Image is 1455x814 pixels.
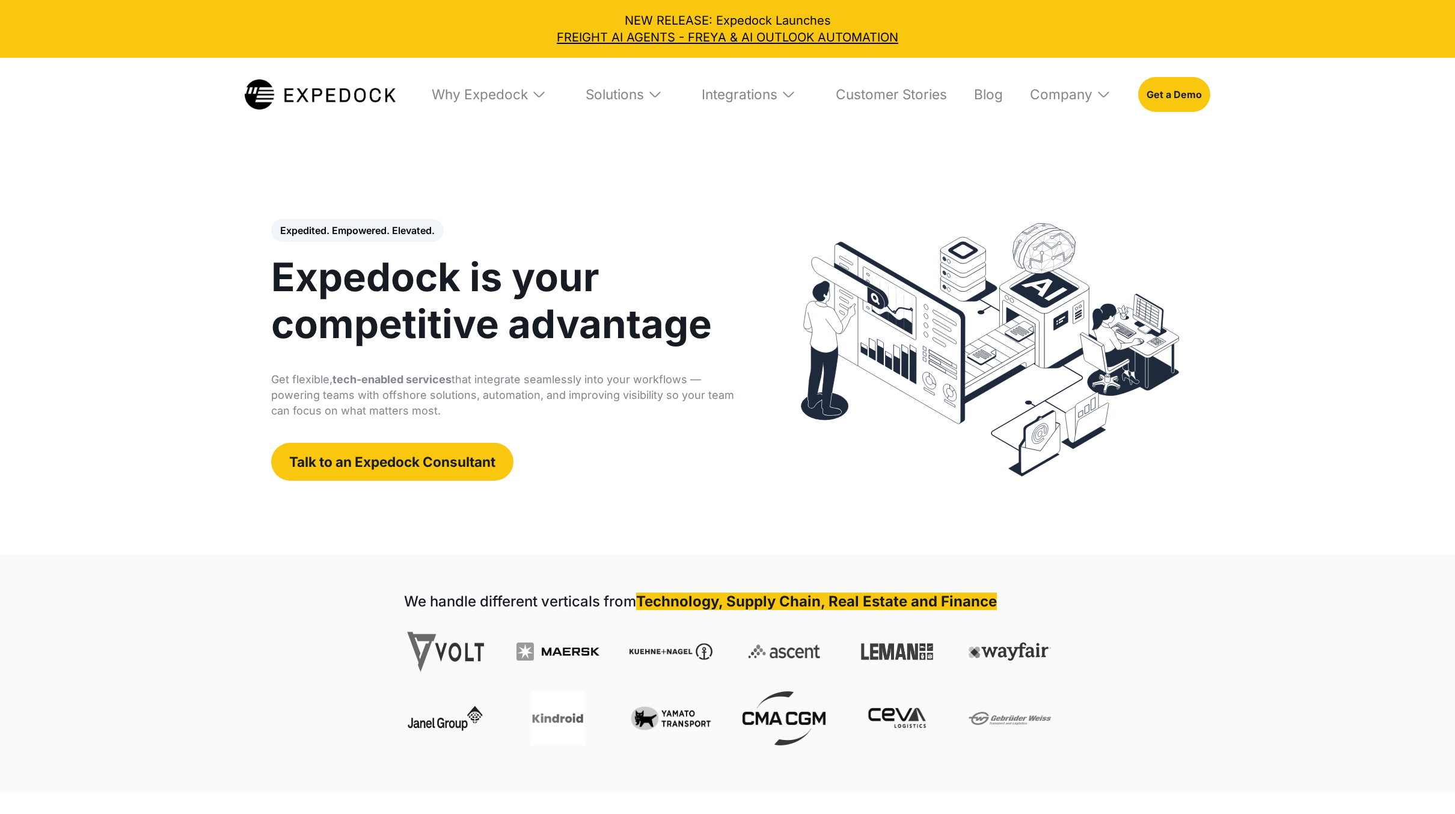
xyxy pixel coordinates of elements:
[420,58,559,131] div: Why Expedock
[574,58,675,131] div: Solutions
[1018,58,1123,131] div: Company
[690,58,808,131] div: Integrations
[1138,77,1210,112] a: Get a Demo
[271,443,513,481] a: Talk to an Expedock Consultant
[271,372,738,419] p: Get flexible, that integrate seamlessly into your workflows — powering teams with offshore soluti...
[824,58,947,131] a: Customer Stories
[12,29,1443,46] a: FREIGHT AI AGENTS - FREYA & AI OUTLOOK AUTOMATION
[404,593,636,610] strong: We handle different verticals from
[702,86,777,103] div: Integrations
[1030,86,1092,103] div: Company
[432,86,528,103] div: Why Expedock
[271,254,738,348] h1: Expedock is your competitive advantage
[12,12,1443,46] div: NEW RELEASE: Expedock Launches
[962,58,1003,131] a: Blog
[586,86,644,103] div: Solutions
[332,373,452,386] strong: tech-enabled services
[636,593,997,610] strong: Technology, Supply Chain, Real Estate and Finance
